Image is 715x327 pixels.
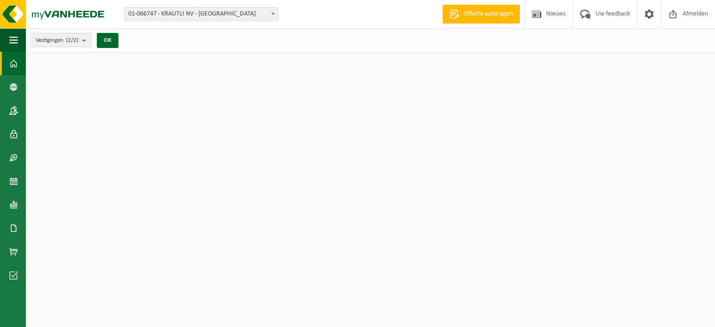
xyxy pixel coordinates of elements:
[462,9,515,19] span: Offerte aanvragen
[97,33,118,48] button: OK
[66,37,79,43] count: (2/2)
[124,7,278,21] span: 01-066747 - KRAUTLI NV - GROOT-BIJGAARDEN
[36,33,79,48] span: Vestigingen
[125,8,278,21] span: 01-066747 - KRAUTLI NV - GROOT-BIJGAARDEN
[442,5,520,24] a: Offerte aanvragen
[31,33,91,47] button: Vestigingen(2/2)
